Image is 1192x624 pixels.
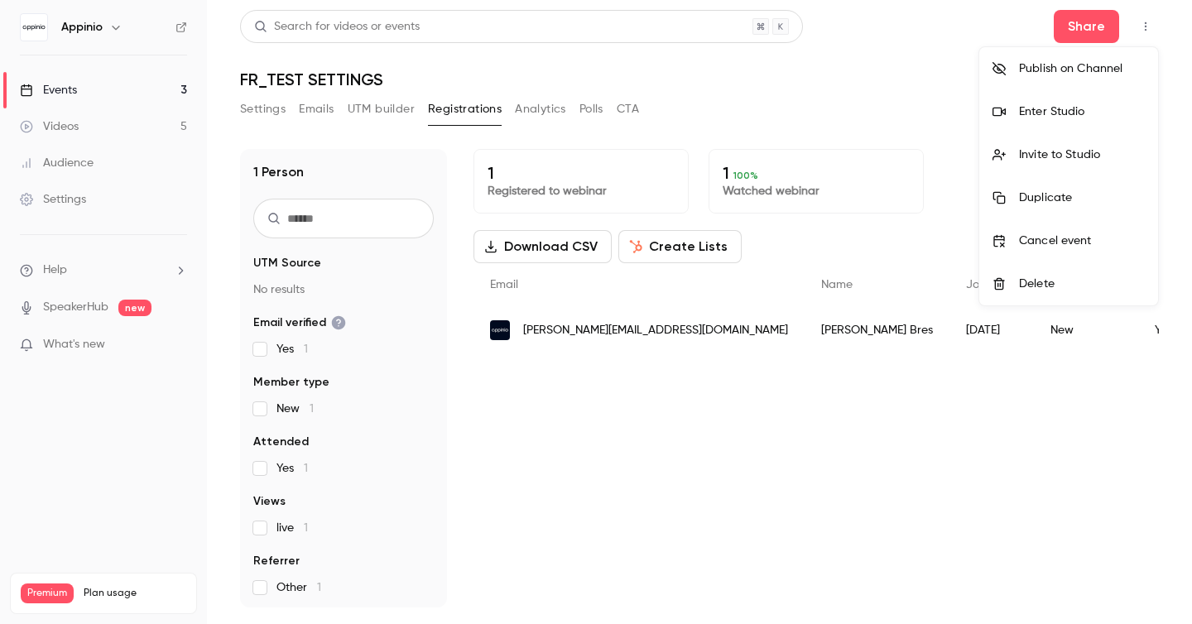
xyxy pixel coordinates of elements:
div: Duplicate [1019,190,1145,206]
div: Delete [1019,276,1145,292]
div: Publish on Channel [1019,60,1145,77]
div: Enter Studio [1019,103,1145,120]
div: Invite to Studio [1019,146,1145,163]
div: Cancel event [1019,233,1145,249]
